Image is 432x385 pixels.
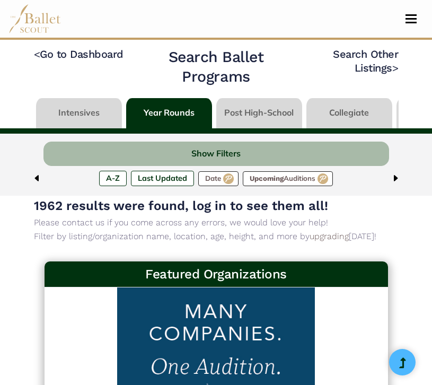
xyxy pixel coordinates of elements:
[34,47,40,60] code: <
[53,266,380,283] h3: Featured Organizations
[310,231,349,241] a: upgrading
[198,171,239,186] label: Date
[250,175,284,182] span: Upcoming
[131,171,194,186] label: Last Updated
[34,98,124,128] li: Intensives
[99,171,127,186] label: A-Z
[34,48,124,60] a: <Go to Dashboard
[399,14,424,24] button: Toggle navigation
[243,171,333,186] label: Auditions
[304,98,394,128] li: Collegiate
[141,47,291,86] h2: Search Ballet Programs
[34,198,328,213] span: 1962 results were found, log in to see them all!
[124,98,214,128] li: Year Rounds
[392,61,399,74] code: >
[43,142,389,167] button: Show Filters
[34,230,399,243] p: Filter by listing/organization name, location, age, height, and more by [DATE]!
[34,216,399,230] p: Please contact us if you come across any errors, we would love your help!
[214,98,304,128] li: Post High-School
[333,48,398,74] a: Search Other Listings>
